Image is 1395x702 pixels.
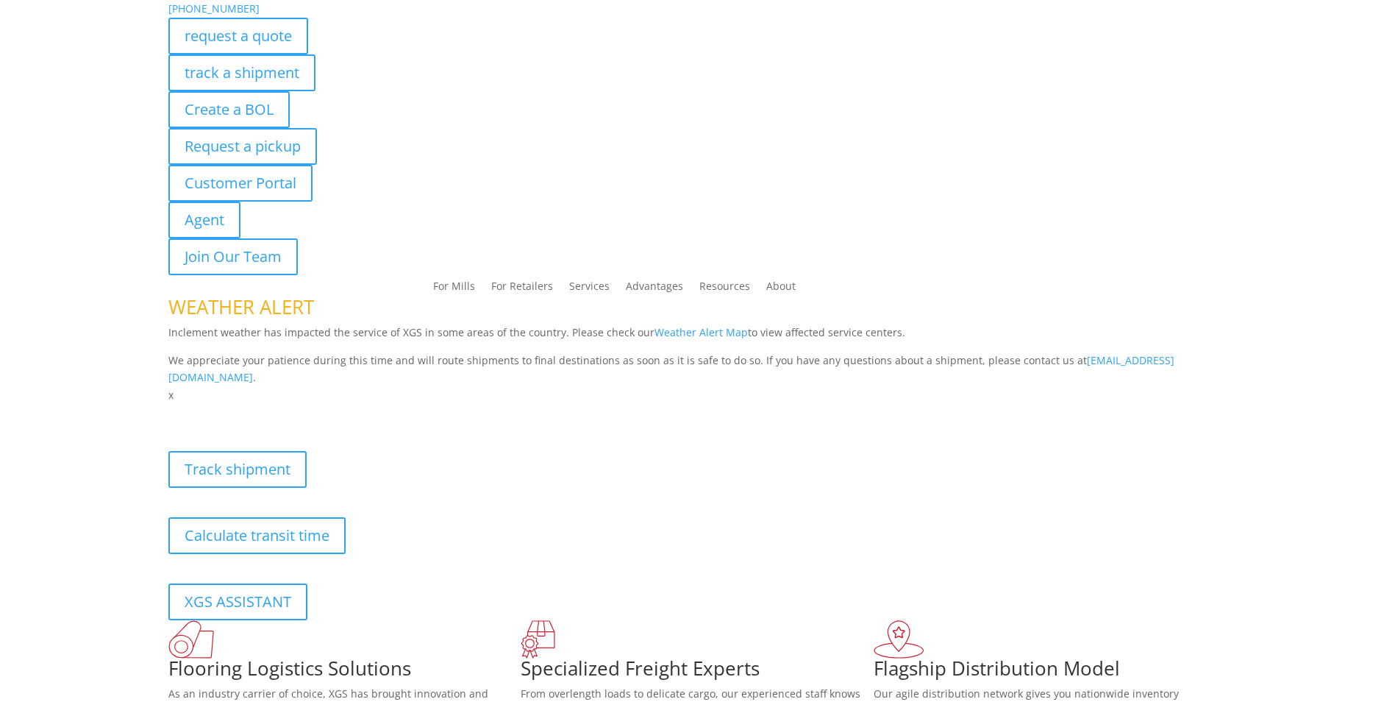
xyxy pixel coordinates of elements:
a: Create a BOL [168,91,290,128]
img: xgs-icon-focused-on-flooring-red [521,620,555,659]
a: Services [569,281,610,297]
a: [PHONE_NUMBER] [168,1,260,15]
a: track a shipment [168,54,315,91]
h1: Flagship Distribution Model [874,659,1227,685]
a: Resources [699,281,750,297]
a: Track shipment [168,451,307,488]
a: Agent [168,202,240,238]
p: We appreciate your patience during this time and will route shipments to final destinations as so... [168,352,1227,387]
span: WEATHER ALERT [168,294,314,320]
a: About [766,281,796,297]
p: Inclement weather has impacted the service of XGS in some areas of the country. Please check our ... [168,324,1227,352]
a: Advantages [626,281,683,297]
a: Join Our Team [168,238,298,275]
a: Calculate transit time [168,517,346,554]
h1: Flooring Logistics Solutions [168,659,521,685]
b: Visibility, transparency, and control for your entire supply chain. [168,406,496,420]
a: Request a pickup [168,128,317,165]
a: Customer Portal [168,165,313,202]
img: xgs-icon-total-supply-chain-intelligence-red [168,620,214,659]
a: Weather Alert Map [654,325,748,339]
a: request a quote [168,18,308,54]
h1: Specialized Freight Experts [521,659,874,685]
img: xgs-icon-flagship-distribution-model-red [874,620,924,659]
a: For Retailers [491,281,553,297]
p: x [168,386,1227,404]
a: For Mills [433,281,475,297]
a: XGS ASSISTANT [168,584,307,620]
